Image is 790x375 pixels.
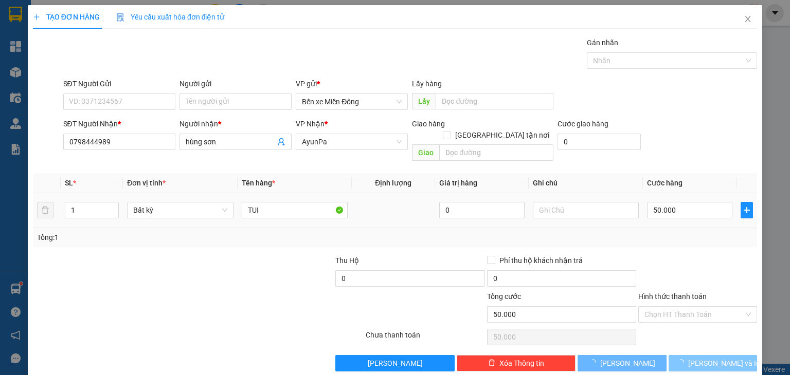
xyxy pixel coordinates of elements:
[179,118,292,129] div: Người nhận
[741,206,752,214] span: plus
[37,202,53,218] button: delete
[302,134,402,149] span: AyunPa
[116,13,225,21] span: Yêu cầu xuất hóa đơn điện tử
[488,359,495,367] span: delete
[600,358,655,369] span: [PERSON_NAME]
[375,179,411,187] span: Định lượng
[587,39,618,47] label: Gán nhãn
[335,256,359,265] span: Thu Hộ
[296,120,325,128] span: VP Nhận
[63,118,175,129] div: SĐT Người Nhận
[638,292,707,301] label: Hình thức thanh toán
[33,13,40,21] span: plus
[277,138,285,146] span: user-add
[436,93,553,109] input: Dọc đường
[296,78,408,89] div: VP gửi
[302,94,402,109] span: Bến xe Miền Đông
[647,179,683,187] span: Cước hàng
[558,120,608,128] label: Cước giao hàng
[5,32,56,48] h2: 93VNGJQE
[242,179,275,187] span: Tên hàng
[439,179,477,187] span: Giá trị hàng
[733,5,762,34] button: Close
[487,292,521,301] span: Tổng cước
[92,56,179,68] span: Bến xe Miền Đông
[365,329,486,347] div: Chưa thanh toán
[744,15,752,23] span: close
[116,13,124,22] img: icon
[439,202,525,218] input: 0
[578,355,667,371] button: [PERSON_NAME]
[457,355,576,371] button: deleteXóa Thông tin
[26,7,69,23] b: Cô Hai
[92,39,176,51] span: Gửi: 0865844295
[412,120,445,128] span: Giao hàng
[242,202,348,218] input: VD: Bàn, Ghế
[127,179,166,187] span: Đơn vị tính
[37,232,306,243] div: Tổng: 1
[589,359,600,366] span: loading
[92,71,108,89] span: xe
[412,144,439,161] span: Giao
[33,13,100,21] span: TẠO ĐƠN HÀNG
[533,202,639,218] input: Ghi Chú
[451,129,553,141] span: [GEOGRAPHIC_DATA] tận nơi
[92,28,130,35] span: [DATE] 14:13
[669,355,758,371] button: [PERSON_NAME] và In
[688,358,760,369] span: [PERSON_NAME] và In
[741,202,753,218] button: plus
[335,355,454,371] button: [PERSON_NAME]
[368,358,423,369] span: [PERSON_NAME]
[677,359,688,366] span: loading
[495,255,587,266] span: Phí thu hộ khách nhận trả
[179,78,292,89] div: Người gửi
[412,93,436,109] span: Lấy
[133,202,227,218] span: Bất kỳ
[412,80,442,88] span: Lấy hàng
[63,78,175,89] div: SĐT Người Gửi
[439,144,553,161] input: Dọc đường
[529,173,643,193] th: Ghi chú
[558,134,641,150] input: Cước giao hàng
[65,179,73,187] span: SL
[499,358,544,369] span: Xóa Thông tin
